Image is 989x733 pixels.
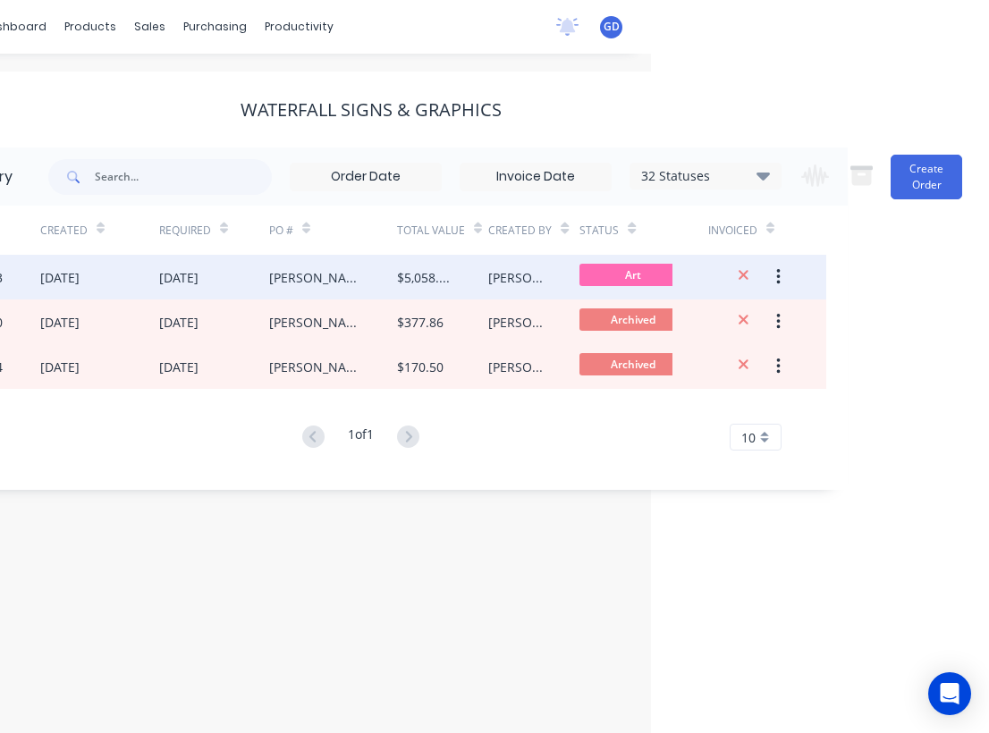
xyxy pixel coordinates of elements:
[159,268,199,287] div: [DATE]
[397,268,452,287] div: $5,058.90
[241,99,502,121] div: Waterfall Signs & Graphics
[708,206,782,255] div: Invoiced
[579,206,707,255] div: Status
[159,313,199,332] div: [DATE]
[269,206,397,255] div: PO #
[397,358,444,376] div: $170.50
[40,313,80,332] div: [DATE]
[397,206,488,255] div: Total Value
[40,223,88,239] div: Created
[928,672,971,715] div: Open Intercom Messenger
[95,159,272,195] input: Search...
[159,223,211,239] div: Required
[708,223,757,239] div: Invoiced
[159,358,199,376] div: [DATE]
[741,428,756,447] span: 10
[40,206,159,255] div: Created
[488,358,544,376] div: [PERSON_NAME]
[159,206,269,255] div: Required
[604,19,620,35] span: GD
[488,223,552,239] div: Created By
[397,313,444,332] div: $377.86
[579,308,687,331] span: Archived
[891,155,962,199] button: Create Order
[256,13,342,40] div: productivity
[269,313,361,332] div: [PERSON_NAME]
[488,268,544,287] div: [PERSON_NAME]
[579,223,619,239] div: Status
[269,358,361,376] div: [PERSON_NAME]
[397,223,465,239] div: Total Value
[579,264,687,286] span: Art
[488,206,579,255] div: Created By
[630,166,781,186] div: 32 Statuses
[40,358,80,376] div: [DATE]
[291,164,441,190] input: Order Date
[174,13,256,40] div: purchasing
[125,13,174,40] div: sales
[269,223,293,239] div: PO #
[348,425,374,451] div: 1 of 1
[488,313,544,332] div: [PERSON_NAME]
[55,13,125,40] div: products
[269,268,361,287] div: [PERSON_NAME]
[40,268,80,287] div: [DATE]
[579,353,687,375] span: Archived
[461,164,611,190] input: Invoice Date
